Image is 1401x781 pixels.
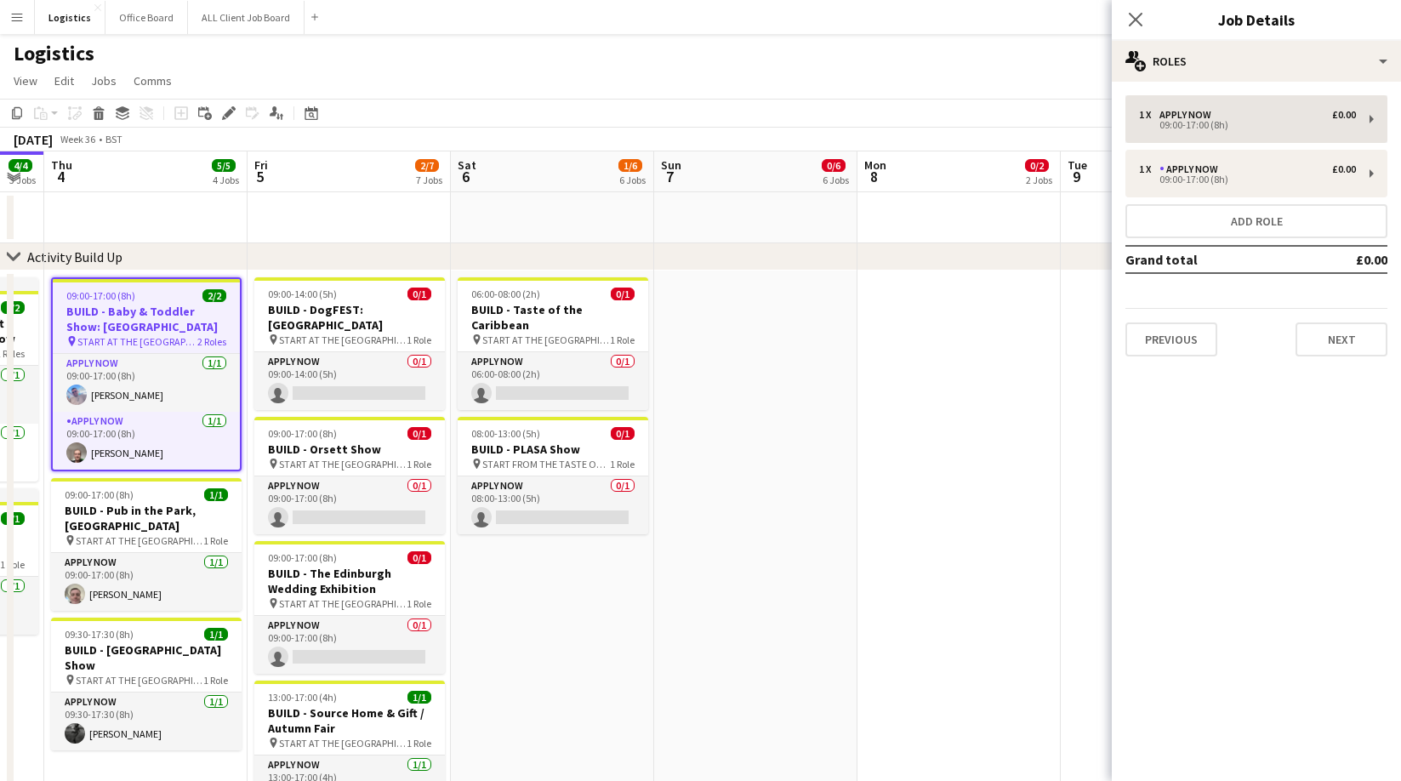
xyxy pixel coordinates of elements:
[407,597,431,610] span: 1 Role
[661,157,681,173] span: Sun
[76,674,203,687] span: START AT THE [GEOGRAPHIC_DATA]
[48,70,81,92] a: Edit
[254,277,445,410] app-job-card: 09:00-14:00 (5h)0/1BUILD - DogFEST: [GEOGRAPHIC_DATA] START AT THE [GEOGRAPHIC_DATA]1 RoleAPPLY N...
[658,167,681,186] span: 7
[65,628,134,641] span: 09:30-17:30 (8h)
[48,167,72,186] span: 4
[51,157,72,173] span: Thu
[1332,109,1356,121] div: £0.00
[84,70,123,92] a: Jobs
[1159,163,1225,175] div: APPLY NOW
[51,642,242,673] h3: BUILD - [GEOGRAPHIC_DATA] Show
[203,534,228,547] span: 1 Role
[1125,204,1387,238] button: Add role
[482,458,610,470] span: START FROM THE TASTE OF THE CARIBBEAN
[252,167,268,186] span: 5
[268,691,337,704] span: 13:00-17:00 (4h)
[188,1,305,34] button: ALL Client Job Board
[823,174,849,186] div: 6 Jobs
[458,302,648,333] h3: BUILD - Taste of the Caribbean
[14,131,53,148] div: [DATE]
[51,503,242,533] h3: BUILD - Pub in the Park, [GEOGRAPHIC_DATA]
[1139,121,1356,129] div: 09:00-17:00 (8h)
[864,157,886,173] span: Mon
[51,478,242,611] div: 09:00-17:00 (8h)1/1BUILD - Pub in the Park, [GEOGRAPHIC_DATA] START AT THE [GEOGRAPHIC_DATA]1 Rol...
[105,1,188,34] button: Office Board
[618,159,642,172] span: 1/6
[76,534,203,547] span: START AT THE [GEOGRAPHIC_DATA]
[279,737,407,750] span: START AT THE [GEOGRAPHIC_DATA]
[407,551,431,564] span: 0/1
[197,335,226,348] span: 2 Roles
[65,488,134,501] span: 09:00-17:00 (8h)
[471,427,540,440] span: 08:00-13:00 (5h)
[458,352,648,410] app-card-role: APPLY NOW0/106:00-08:00 (2h)
[458,476,648,534] app-card-role: APPLY NOW0/108:00-13:00 (5h)
[455,167,476,186] span: 6
[268,551,337,564] span: 09:00-17:00 (8h)
[127,70,179,92] a: Comms
[416,174,442,186] div: 7 Jobs
[1025,159,1049,172] span: 0/2
[254,417,445,534] app-job-card: 09:00-17:00 (8h)0/1BUILD - Orsett Show START AT THE [GEOGRAPHIC_DATA]1 RoleAPPLY NOW0/109:00-17:0...
[1139,175,1356,184] div: 09:00-17:00 (8h)
[254,302,445,333] h3: BUILD - DogFEST: [GEOGRAPHIC_DATA]
[204,488,228,501] span: 1/1
[1,301,25,314] span: 2/2
[1125,322,1217,356] button: Previous
[610,458,635,470] span: 1 Role
[1065,167,1087,186] span: 9
[279,597,407,610] span: START AT THE [GEOGRAPHIC_DATA]
[204,628,228,641] span: 1/1
[279,458,407,470] span: START AT THE [GEOGRAPHIC_DATA]
[1139,163,1159,175] div: 1 x
[482,333,610,346] span: START AT THE [GEOGRAPHIC_DATA]
[51,277,242,471] app-job-card: 09:00-17:00 (8h)2/2BUILD - Baby & Toddler Show: [GEOGRAPHIC_DATA] START AT THE [GEOGRAPHIC_DATA]2...
[458,157,476,173] span: Sat
[254,616,445,674] app-card-role: APPLY NOW0/109:00-17:00 (8h)
[471,288,540,300] span: 06:00-08:00 (2h)
[619,174,646,186] div: 6 Jobs
[202,289,226,302] span: 2/2
[611,427,635,440] span: 0/1
[35,1,105,34] button: Logistics
[1296,322,1387,356] button: Next
[415,159,439,172] span: 2/7
[407,737,431,750] span: 1 Role
[458,417,648,534] app-job-card: 08:00-13:00 (5h)0/1BUILD - PLASA Show START FROM THE TASTE OF THE CARIBBEAN1 RoleAPPLY NOW0/108:0...
[458,442,648,457] h3: BUILD - PLASA Show
[66,289,135,302] span: 09:00-17:00 (8h)
[407,427,431,440] span: 0/1
[14,41,94,66] h1: Logistics
[407,333,431,346] span: 1 Role
[51,618,242,750] app-job-card: 09:30-17:30 (8h)1/1BUILD - [GEOGRAPHIC_DATA] Show START AT THE [GEOGRAPHIC_DATA]1 RoleAPPLY NOW1/...
[9,159,32,172] span: 4/4
[1026,174,1052,186] div: 2 Jobs
[134,73,172,88] span: Comms
[862,167,886,186] span: 8
[203,674,228,687] span: 1 Role
[254,541,445,674] app-job-card: 09:00-17:00 (8h)0/1BUILD - The Edinburgh Wedding Exhibition START AT THE [GEOGRAPHIC_DATA]1 RoleA...
[254,352,445,410] app-card-role: APPLY NOW0/109:00-14:00 (5h)
[1112,41,1401,82] div: Roles
[279,333,407,346] span: START AT THE [GEOGRAPHIC_DATA]
[105,133,122,145] div: BST
[7,70,44,92] a: View
[1068,157,1087,173] span: Tue
[1112,9,1401,31] h3: Job Details
[56,133,99,145] span: Week 36
[254,705,445,736] h3: BUILD - Source Home & Gift / Autumn Fair
[254,476,445,534] app-card-role: APPLY NOW0/109:00-17:00 (8h)
[458,277,648,410] app-job-card: 06:00-08:00 (2h)0/1BUILD - Taste of the Caribbean START AT THE [GEOGRAPHIC_DATA]1 RoleAPPLY NOW0/...
[9,174,36,186] div: 3 Jobs
[407,458,431,470] span: 1 Role
[822,159,846,172] span: 0/6
[1,512,25,525] span: 1/1
[54,73,74,88] span: Edit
